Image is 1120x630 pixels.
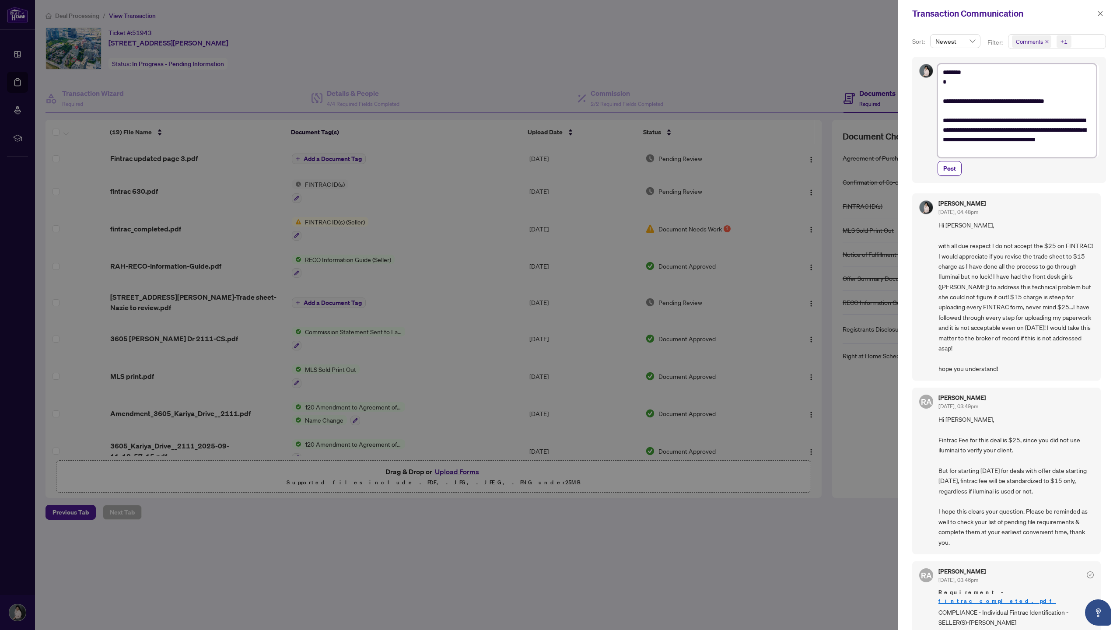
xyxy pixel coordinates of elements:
[912,7,1095,20] div: Transaction Communication
[938,577,978,583] span: [DATE], 03:46pm
[938,597,1056,605] a: fintrac_completed.pdf
[1097,10,1103,17] span: close
[938,209,978,215] span: [DATE], 04:48pm
[938,220,1094,374] span: Hi [PERSON_NAME], with all due respect I do not accept the $25 on FINTRAC! I would appreciate if ...
[1016,37,1043,46] span: Comments
[920,201,933,214] img: Profile Icon
[938,403,978,409] span: [DATE], 03:49pm
[921,395,932,408] span: RA
[1012,35,1051,48] span: Comments
[938,395,986,401] h5: [PERSON_NAME]
[1085,599,1111,626] button: Open asap
[987,38,1004,47] p: Filter:
[938,200,986,206] h5: [PERSON_NAME]
[935,35,975,48] span: Newest
[943,161,956,175] span: Post
[1045,39,1049,44] span: close
[938,414,1094,547] span: Hi [PERSON_NAME], Fintrac Fee for this deal is $25, since you did not use iluminai to verify your...
[1087,571,1094,578] span: check-circle
[938,588,1094,605] span: Requirement -
[921,569,932,581] span: RA
[938,161,962,176] button: Post
[920,64,933,77] img: Profile Icon
[938,568,986,574] h5: [PERSON_NAME]
[912,37,927,46] p: Sort:
[1060,37,1067,46] div: +1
